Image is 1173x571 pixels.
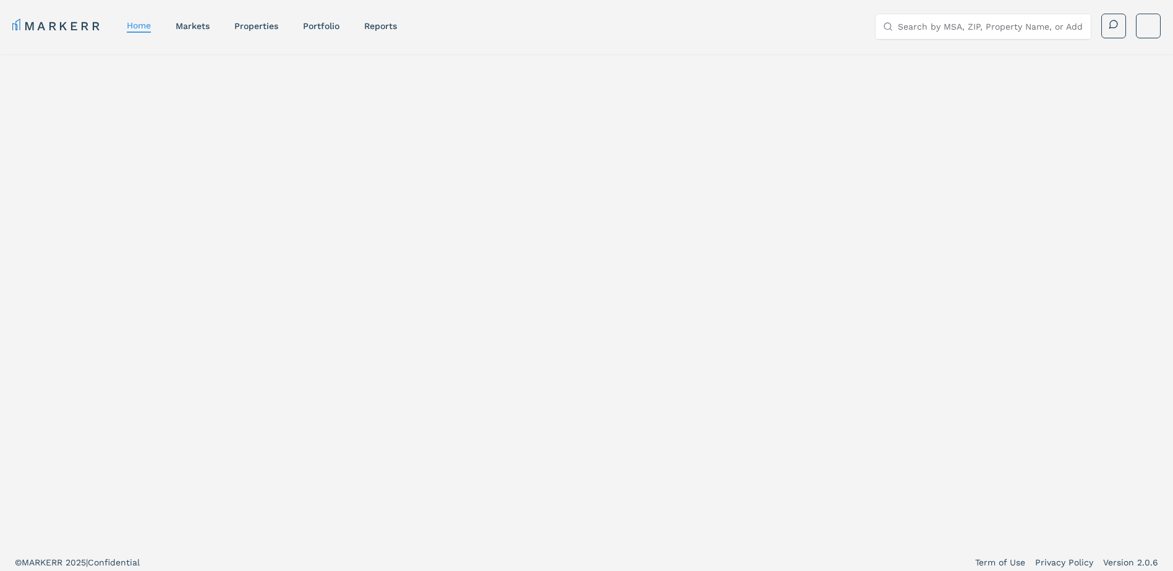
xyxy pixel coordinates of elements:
a: Portfolio [303,21,339,31]
a: reports [364,21,397,31]
a: Privacy Policy [1035,556,1093,569]
span: 2025 | [66,557,88,567]
span: Confidential [88,557,140,567]
a: Version 2.0.6 [1103,556,1158,569]
a: home [127,20,151,30]
a: properties [234,21,278,31]
input: Search by MSA, ZIP, Property Name, or Address [898,14,1083,39]
a: markets [176,21,210,31]
a: Term of Use [975,556,1025,569]
a: MARKERR [12,17,102,35]
span: © [15,557,22,567]
span: MARKERR [22,557,66,567]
